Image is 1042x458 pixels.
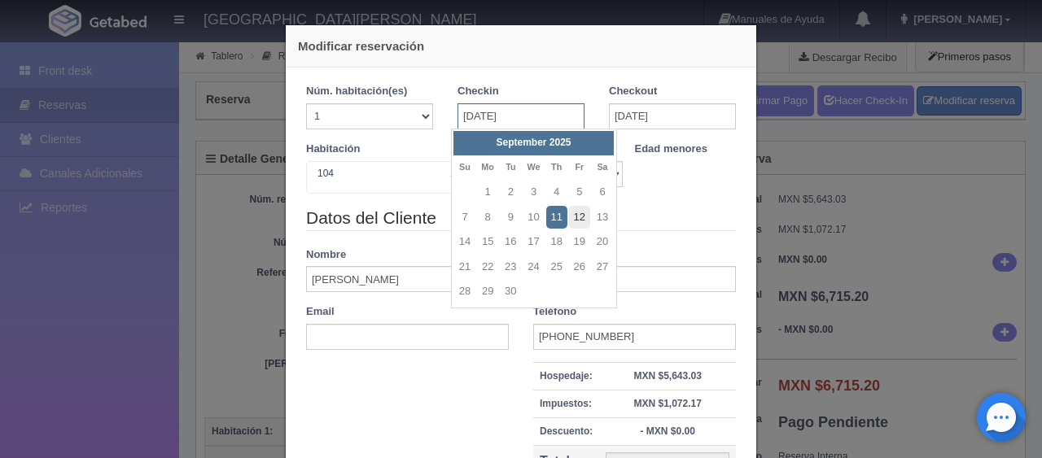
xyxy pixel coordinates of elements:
[633,370,701,382] strong: MXN $5,643.03
[477,206,498,229] a: 8
[454,255,475,279] a: 21
[477,181,498,204] a: 1
[477,230,498,254] a: 15
[609,84,657,99] label: Checkout
[523,206,544,229] a: 10
[523,255,544,279] a: 24
[506,162,515,172] span: Tuesday
[500,280,521,303] a: 30
[546,255,567,279] a: 25
[523,181,544,204] a: 3
[569,206,590,229] a: 12
[592,230,613,254] a: 20
[454,280,475,303] a: 28
[459,162,471,172] span: Sunday
[533,417,599,445] th: Descuento:
[500,181,521,204] a: 2
[533,304,576,320] label: Teléfono
[477,280,498,303] a: 29
[523,230,544,254] a: 17
[455,133,473,150] a: Prev
[569,230,590,254] a: 19
[533,390,599,417] th: Impuestos:
[633,398,701,409] strong: MXN $1,072.17
[597,135,610,148] span: Next
[609,103,736,129] input: DD-MM-AAAA
[528,162,541,172] span: Wednesday
[500,230,521,254] a: 16
[575,162,584,172] span: Friday
[458,84,499,99] label: Checkin
[306,142,360,157] label: Habitación
[306,304,335,320] label: Email
[592,255,613,279] a: 27
[569,181,590,204] a: 5
[306,247,346,263] label: Nombre
[546,206,567,229] a: 11
[313,165,323,191] input: Seleccionar hab.
[592,181,613,204] a: 6
[500,206,521,229] a: 9
[306,84,407,99] label: Núm. habitación(es)
[533,362,599,390] th: Hospedaje:
[454,206,475,229] a: 7
[500,255,521,279] a: 23
[551,162,562,172] span: Thursday
[458,135,471,148] span: Prev
[546,230,567,254] a: 18
[569,255,590,279] a: 26
[597,162,607,172] span: Saturday
[635,142,708,157] label: Edad menores
[592,206,613,229] a: 13
[298,37,744,55] h4: Modificar reservación
[454,230,475,254] a: 14
[477,255,498,279] a: 22
[640,425,694,437] strong: - MXN $0.00
[496,137,546,148] span: September
[481,162,494,172] span: Monday
[458,103,584,129] input: DD-MM-AAAA
[595,133,613,150] a: Next
[549,137,571,148] span: 2025
[546,181,567,204] a: 4
[313,165,438,181] span: 104
[306,206,736,231] legend: Datos del Cliente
